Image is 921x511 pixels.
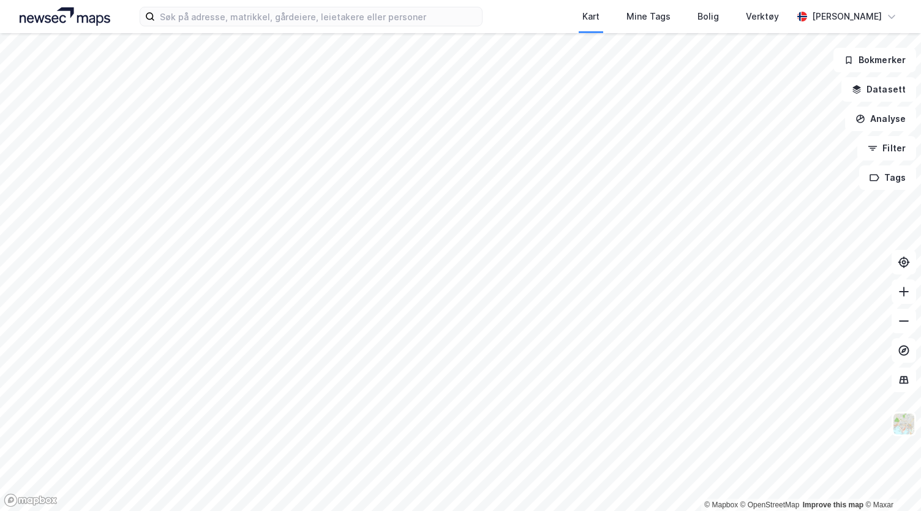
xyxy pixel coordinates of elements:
img: Z [892,412,915,436]
a: Improve this map [803,501,863,509]
button: Tags [859,165,916,190]
div: Verktøy [746,9,779,24]
button: Datasett [841,77,916,102]
div: [PERSON_NAME] [812,9,882,24]
iframe: Chat Widget [860,452,921,511]
a: Mapbox homepage [4,493,58,507]
button: Analyse [845,107,916,131]
div: Kontrollprogram for chat [860,452,921,511]
a: Mapbox [704,501,738,509]
button: Bokmerker [833,48,916,72]
input: Søk på adresse, matrikkel, gårdeiere, leietakere eller personer [155,7,482,26]
div: Mine Tags [626,9,671,24]
button: Filter [857,136,916,161]
div: Bolig [697,9,719,24]
img: logo.a4113a55bc3d86da70a041830d287a7e.svg [20,7,110,26]
div: Kart [582,9,600,24]
a: OpenStreetMap [740,501,800,509]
